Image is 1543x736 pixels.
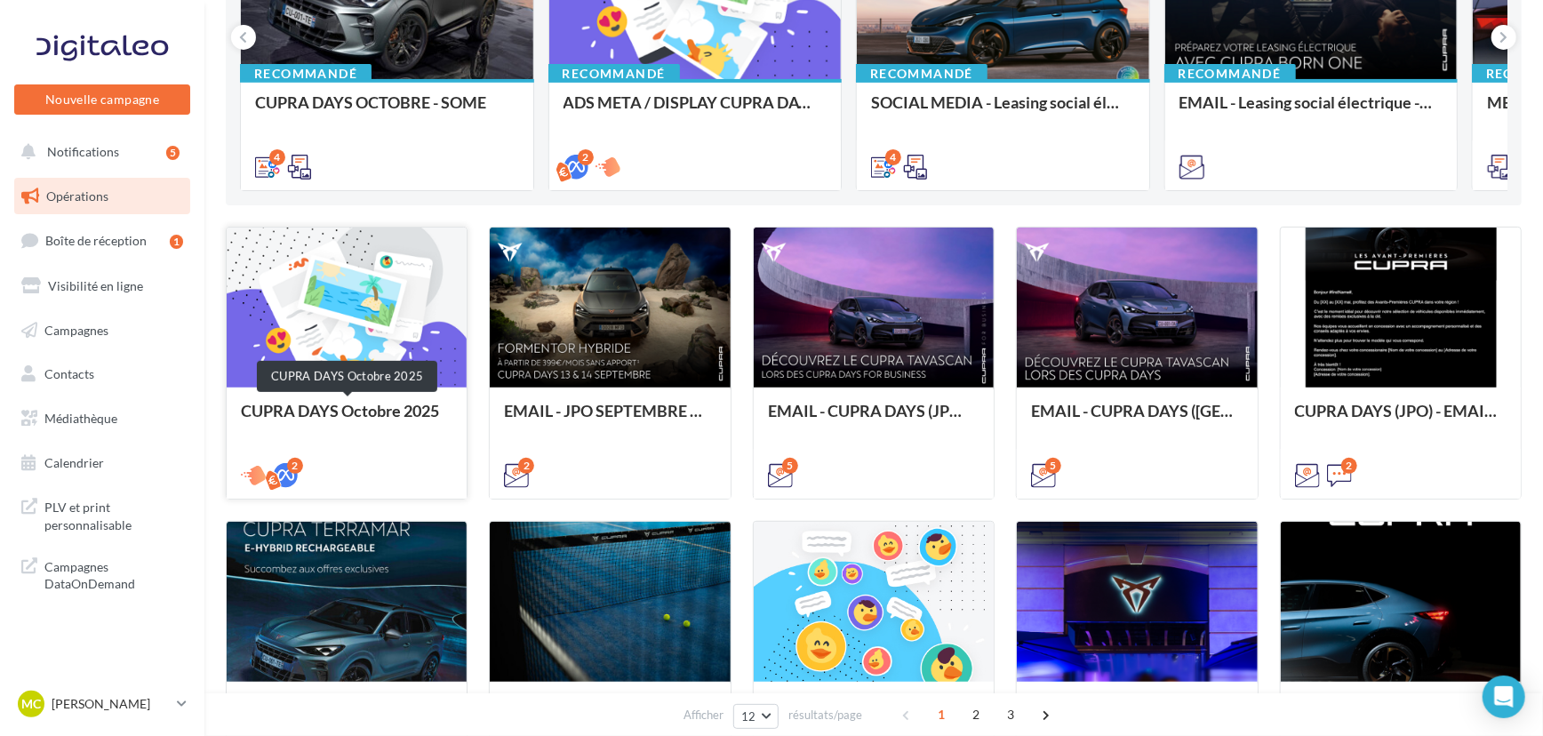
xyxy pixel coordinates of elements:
span: 12 [741,709,756,724]
div: 2 [1341,458,1357,474]
a: Visibilité en ligne [11,268,194,305]
span: 2 [963,700,991,729]
div: EMAIL - CUPRA DAYS ([GEOGRAPHIC_DATA]) Private Générique [1031,402,1243,437]
div: 4 [885,149,901,165]
div: 1 [170,235,183,249]
span: MC [21,695,41,713]
div: EMAIL - Leasing social électrique - CUPRA Born One [1179,93,1443,129]
span: Boîte de réception [45,233,147,248]
div: Recommandé [856,64,987,84]
div: 2 [518,458,534,474]
div: Recommandé [1164,64,1296,84]
span: Campagnes [44,322,108,337]
button: Notifications 5 [11,133,187,171]
div: EMAIL - JPO SEPTEMBRE 2025 [504,402,716,437]
div: CUPRA DAYS Octobre 2025 [241,402,452,437]
div: CUPRA DAYS (JPO) - EMAIL + SMS [1295,402,1507,437]
div: 5 [1045,458,1061,474]
span: résultats/page [788,707,862,724]
div: Recommandé [548,64,680,84]
span: 3 [997,700,1026,729]
a: PLV et print personnalisable [11,488,194,540]
div: CUPRA DAYS Octobre 2025 [257,361,437,392]
a: Calendrier [11,444,194,482]
span: Notifications [47,144,119,159]
div: 5 [782,458,798,474]
div: SOCIAL MEDIA - Leasing social électrique - CUPRA Born [871,93,1135,129]
span: PLV et print personnalisable [44,495,183,533]
p: [PERSON_NAME] [52,695,170,713]
div: 2 [578,149,594,165]
div: EMAIL - CUPRA DAYS (JPO) Fleet Générique [768,402,979,437]
a: Contacts [11,356,194,393]
span: Visibilité en ligne [48,278,143,293]
div: 2 [287,458,303,474]
span: Opérations [46,188,108,204]
div: 4 [269,149,285,165]
a: Boîte de réception1 [11,221,194,260]
a: Opérations [11,178,194,215]
span: Contacts [44,366,94,381]
a: Médiathèque [11,400,194,437]
span: Afficher [684,707,724,724]
div: ADS META / DISPLAY CUPRA DAYS Septembre 2025 [564,93,827,129]
a: Campagnes DataOnDemand [11,548,194,600]
span: 1 [928,700,956,729]
div: Recommandé [240,64,372,84]
a: MC [PERSON_NAME] [14,687,190,721]
div: 5 [166,146,180,160]
span: Campagnes DataOnDemand [44,555,183,593]
button: 12 [733,704,779,729]
button: Nouvelle campagne [14,84,190,115]
div: CUPRA DAYS OCTOBRE - SOME [255,93,519,129]
a: Campagnes [11,312,194,349]
div: Open Intercom Messenger [1483,676,1525,718]
span: Calendrier [44,455,104,470]
span: Médiathèque [44,411,117,426]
